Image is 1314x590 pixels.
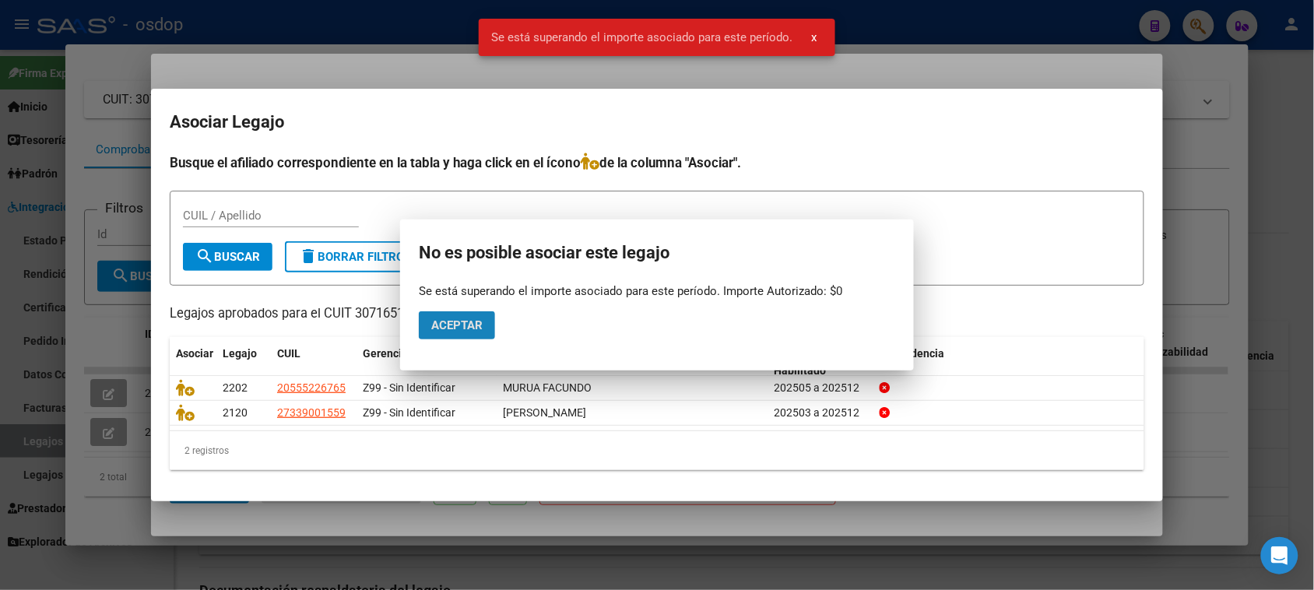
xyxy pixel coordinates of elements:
[503,381,592,394] span: MURUA FACUNDO
[277,381,346,394] span: 20555226765
[195,247,214,265] mat-icon: search
[419,283,895,299] div: Se está superando el importe asociado para este período. Importe Autorizado: $0
[775,404,867,422] div: 202503 a 202512
[170,337,216,388] datatable-header-cell: Asociar
[1261,537,1298,574] div: Open Intercom Messenger
[873,337,1145,388] datatable-header-cell: Dependencia
[299,247,318,265] mat-icon: delete
[271,337,357,388] datatable-header-cell: CUIL
[216,337,271,388] datatable-header-cell: Legajo
[299,250,411,264] span: Borrar Filtros
[503,406,586,419] span: CEBALLOS NOELIA DESIREE
[285,241,425,272] button: Borrar Filtros
[363,381,455,394] span: Z99 - Sin Identificar
[223,347,257,360] span: Legajo
[491,30,792,45] span: Se está superando el importe asociado para este período.
[183,243,272,271] button: Buscar
[170,153,1144,173] h4: Busque el afiliado correspondiente en la tabla y haga click en el ícono de la columna "Asociar".
[363,406,455,419] span: Z99 - Sin Identificar
[811,30,817,44] span: x
[419,238,895,268] h2: No es posible asociar este legajo
[223,406,248,419] span: 2120
[431,318,483,332] span: Aceptar
[195,250,260,264] span: Buscar
[775,379,867,397] div: 202505 a 202512
[419,311,495,339] button: Aceptar
[277,406,346,419] span: 27339001559
[170,431,1144,470] div: 2 registros
[880,347,945,360] span: Dependencia
[363,347,424,360] span: Gerenciador
[357,337,497,388] datatable-header-cell: Gerenciador
[799,23,829,51] button: x
[277,347,300,360] span: CUIL
[170,304,1144,324] p: Legajos aprobados para el CUIT 30716511975 y Período de Prestación 202509
[176,347,213,360] span: Asociar
[170,107,1144,137] h2: Asociar Legajo
[223,381,248,394] span: 2202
